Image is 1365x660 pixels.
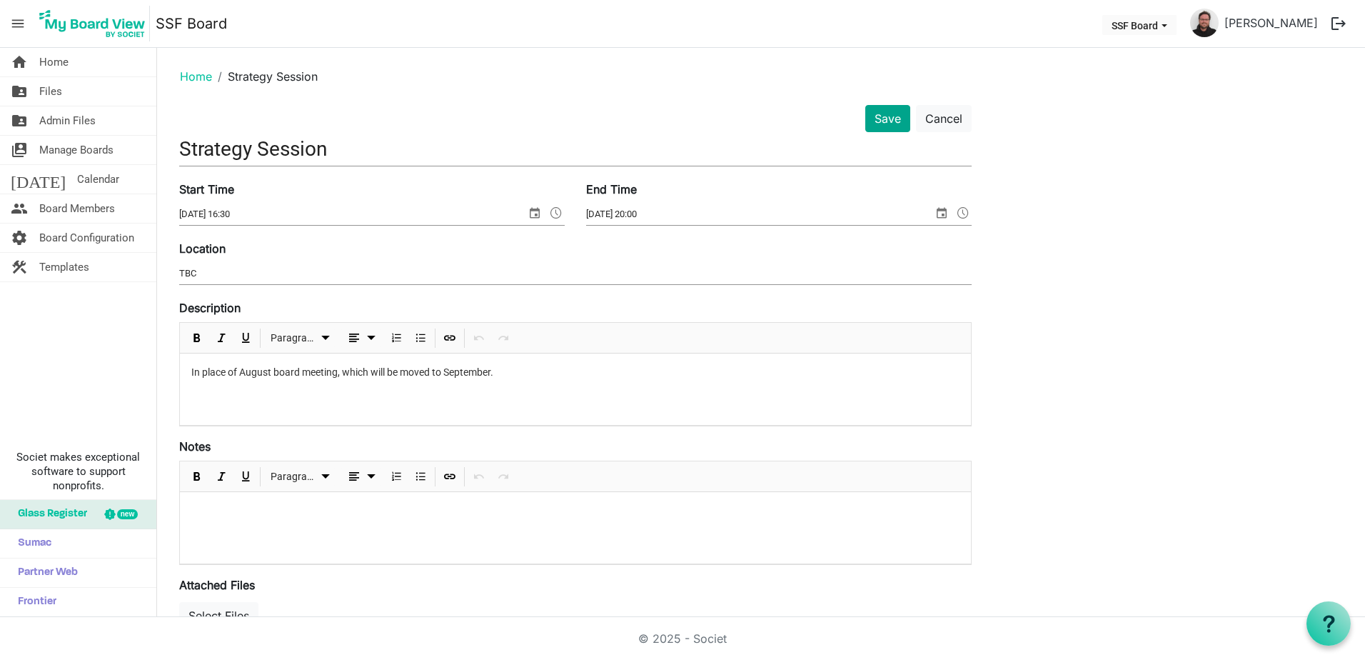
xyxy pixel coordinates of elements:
[438,323,462,353] div: Insert Link
[11,77,28,106] span: folder_shared
[341,468,382,486] button: dropdownbutton
[212,329,231,347] button: Italic
[11,136,28,164] span: switch_account
[233,461,258,491] div: Underline
[387,329,406,347] button: Numbered List
[179,602,258,629] button: Select Files
[1324,9,1354,39] button: logout
[212,468,231,486] button: Italic
[440,468,460,486] button: Insert Link
[341,329,382,347] button: dropdownbutton
[11,500,87,529] span: Glass Register
[266,329,336,347] button: Paragraph dropdownbutton
[384,323,408,353] div: Numbered List
[266,468,336,486] button: Paragraph dropdownbutton
[384,461,408,491] div: Numbered List
[188,468,207,486] button: Bold
[77,165,119,194] span: Calendar
[233,323,258,353] div: Underline
[35,6,150,41] img: My Board View Logo
[271,329,317,347] span: Paragraph
[263,461,338,491] div: Formats
[11,106,28,135] span: folder_shared
[1219,9,1324,37] a: [PERSON_NAME]
[438,461,462,491] div: Insert Link
[408,461,433,491] div: Bulleted List
[117,509,138,519] div: new
[271,468,317,486] span: Paragraph
[179,240,226,257] label: Location
[179,438,211,455] label: Notes
[191,365,959,380] p: In place of August board meeting, which will be moved to September.
[209,461,233,491] div: Italic
[188,329,207,347] button: Bold
[933,204,950,222] span: select
[11,224,28,252] span: settings
[35,6,156,41] a: My Board View Logo
[156,9,227,38] a: SSF Board
[185,461,209,491] div: Bold
[411,329,430,347] button: Bulleted List
[11,529,51,558] span: Sumac
[236,468,256,486] button: Underline
[209,323,233,353] div: Italic
[408,323,433,353] div: Bulleted List
[6,450,150,493] span: Societ makes exceptional software to support nonprofits.
[39,253,89,281] span: Templates
[179,132,972,166] input: Title
[236,329,256,347] button: Underline
[179,299,241,316] label: Description
[1190,9,1219,37] img: vjXNW1cme0gN52Zu4bmd9GrzmWk9fVhp2_YVE8WxJd3PvSJ3Xcim8muxpHb9t5R7S0Hx1ZVnr221sxwU8idQCA_thumb.png
[179,576,255,594] label: Attached Files
[180,69,212,84] a: Home
[11,559,78,587] span: Partner Web
[338,461,385,491] div: Alignments
[11,48,28,76] span: home
[11,253,28,281] span: construction
[263,323,338,353] div: Formats
[212,68,318,85] li: Strategy Session
[1102,15,1177,35] button: SSF Board dropdownbutton
[586,181,637,198] label: End Time
[39,48,69,76] span: Home
[39,194,115,223] span: Board Members
[185,323,209,353] div: Bold
[179,181,234,198] label: Start Time
[11,165,66,194] span: [DATE]
[11,588,56,616] span: Frontier
[440,329,460,347] button: Insert Link
[4,10,31,37] span: menu
[526,204,543,222] span: select
[39,224,134,252] span: Board Configuration
[11,194,28,223] span: people
[39,136,114,164] span: Manage Boards
[387,468,406,486] button: Numbered List
[865,105,910,132] button: Save
[638,631,727,646] a: © 2025 - Societ
[411,468,430,486] button: Bulleted List
[916,105,972,132] button: Cancel
[39,77,62,106] span: Files
[338,323,385,353] div: Alignments
[39,106,96,135] span: Admin Files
